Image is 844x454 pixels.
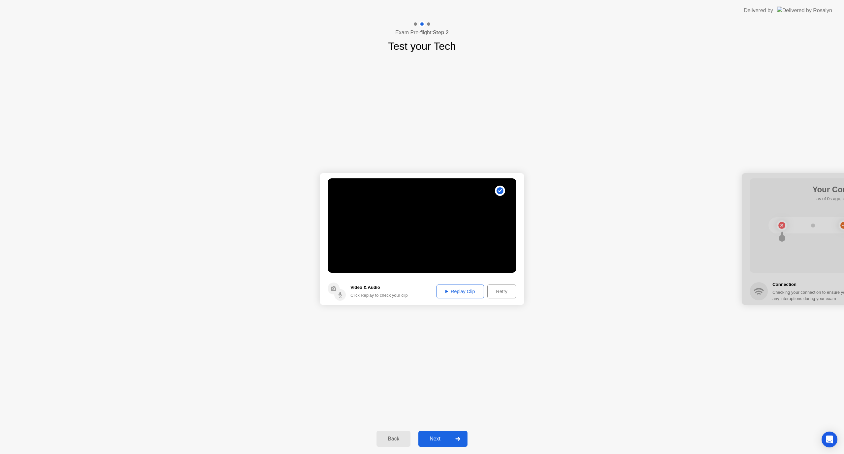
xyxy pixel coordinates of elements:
[487,285,516,298] button: Retry
[350,284,408,291] h5: Video & Audio
[350,292,408,298] div: Click Replay to check your clip
[777,7,832,14] img: Delivered by Rosalyn
[490,289,514,294] div: Retry
[420,436,450,442] div: Next
[395,29,449,37] h4: Exam Pre-flight:
[822,432,837,447] div: Open Intercom Messenger
[418,431,467,447] button: Next
[388,38,456,54] h1: Test your Tech
[437,285,484,298] button: Replay Clip
[439,289,482,294] div: Replay Clip
[433,30,449,35] b: Step 2
[377,431,410,447] button: Back
[744,7,773,15] div: Delivered by
[378,436,408,442] div: Back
